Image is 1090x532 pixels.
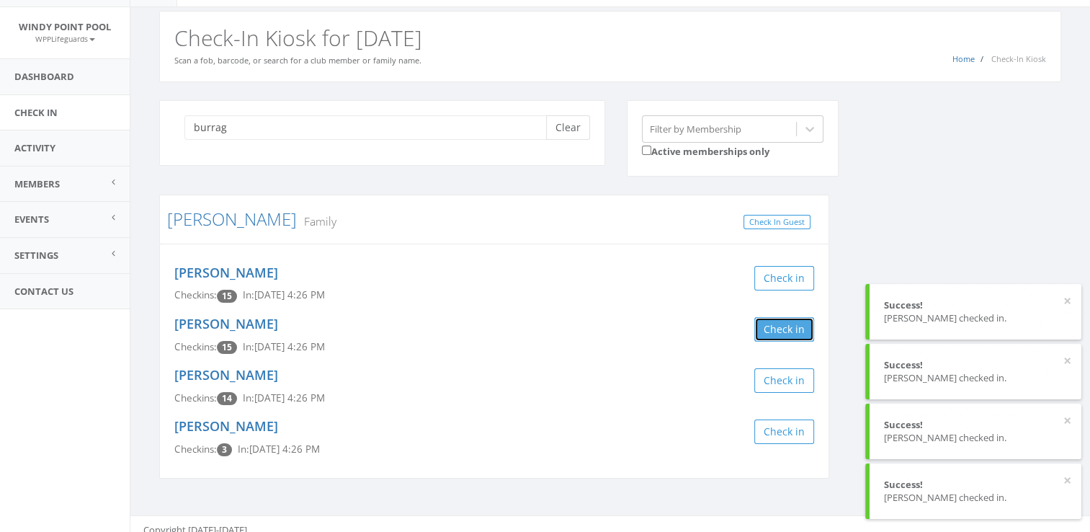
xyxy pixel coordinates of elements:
[14,285,73,298] span: Contact Us
[243,391,325,404] span: In: [DATE] 4:26 PM
[174,315,278,332] a: [PERSON_NAME]
[217,443,232,456] span: Checkin count
[217,341,237,354] span: Checkin count
[754,266,814,291] button: Check in
[991,53,1046,64] span: Check-In Kiosk
[650,122,741,136] div: Filter by Membership
[14,249,58,262] span: Settings
[754,368,814,393] button: Check in
[14,177,60,190] span: Members
[884,418,1067,432] div: Success!
[884,491,1067,505] div: [PERSON_NAME] checked in.
[217,290,237,303] span: Checkin count
[546,115,590,140] button: Clear
[167,207,297,231] a: [PERSON_NAME]
[243,288,325,301] span: In: [DATE] 4:26 PM
[297,213,336,229] small: Family
[743,215,810,230] a: Check In Guest
[1063,474,1071,488] button: ×
[884,311,1067,325] div: [PERSON_NAME] checked in.
[174,288,217,301] span: Checkins:
[884,431,1067,445] div: [PERSON_NAME] checked in.
[884,478,1067,492] div: Success!
[1063,294,1071,309] button: ×
[1063,354,1071,368] button: ×
[174,417,278,435] a: [PERSON_NAME]
[243,340,325,353] span: In: [DATE] 4:26 PM
[19,20,111,33] span: Windy Point Pool
[642,143,769,159] label: Active memberships only
[754,317,814,342] button: Check in
[884,358,1067,372] div: Success!
[174,391,217,404] span: Checkins:
[174,55,421,66] small: Scan a fob, barcode, or search for a club member or family name.
[174,443,217,456] span: Checkins:
[174,366,278,384] a: [PERSON_NAME]
[754,420,814,444] button: Check in
[884,371,1067,385] div: [PERSON_NAME] checked in.
[884,298,1067,312] div: Success!
[14,213,49,226] span: Events
[174,26,1046,50] h2: Check-In Kiosk for [DATE]
[952,53,975,64] a: Home
[238,443,320,456] span: In: [DATE] 4:26 PM
[642,146,651,155] input: Active memberships only
[1063,414,1071,428] button: ×
[35,34,95,44] small: WPPLifeguards
[184,115,557,140] input: Search a name to check in
[174,264,278,281] a: [PERSON_NAME]
[35,32,95,45] a: WPPLifeguards
[174,340,217,353] span: Checkins:
[217,392,237,405] span: Checkin count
